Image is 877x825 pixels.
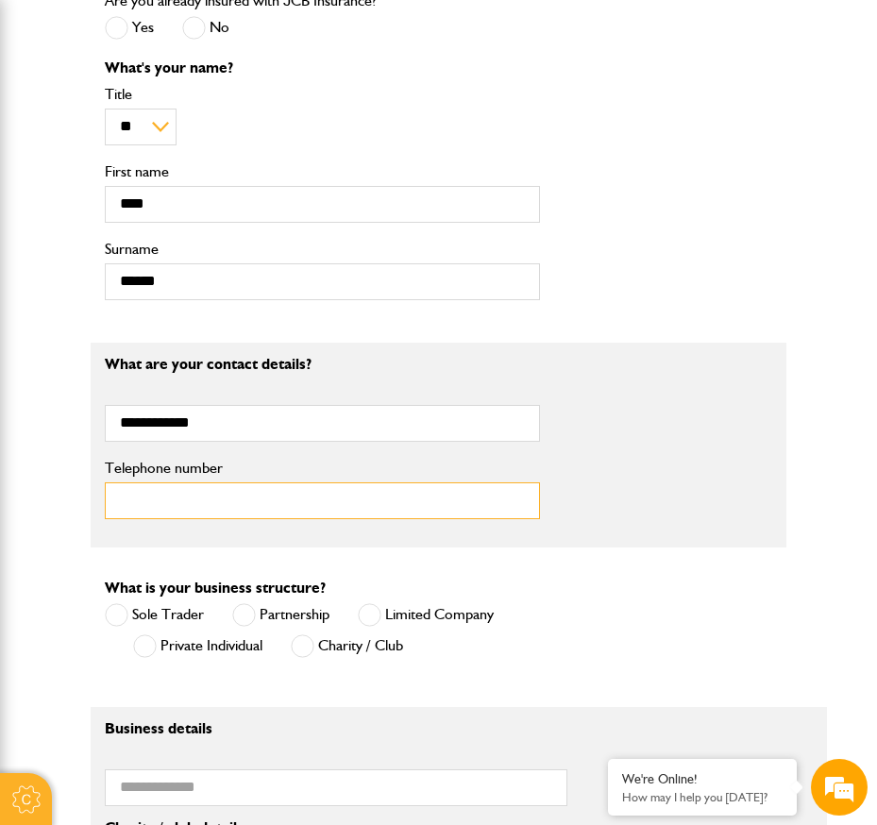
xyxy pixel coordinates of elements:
input: Enter your phone number [25,286,345,328]
label: Title [105,87,540,102]
input: Enter your last name [25,175,345,216]
p: What are your contact details? [105,357,540,372]
label: Surname [105,242,540,257]
textarea: Type your message and hit 'Enter' [25,342,345,565]
label: Private Individual [133,634,262,658]
label: Limited Company [358,603,494,627]
label: What is your business structure? [105,581,326,596]
p: What's your name? [105,60,540,76]
div: We're Online! [622,771,783,787]
label: Yes [105,16,154,40]
p: Business details [105,721,567,736]
p: How may I help you today? [622,790,783,804]
label: First name [105,164,540,179]
label: Charity / Club [291,634,403,658]
div: Minimize live chat window [310,9,355,55]
div: Chat with us now [98,106,317,130]
label: No [182,16,229,40]
label: Telephone number [105,461,540,476]
em: Start Chat [257,581,343,607]
img: d_20077148190_company_1631870298795_20077148190 [32,105,79,131]
label: Partnership [232,603,329,627]
input: Enter your email address [25,230,345,272]
label: Sole Trader [105,603,204,627]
